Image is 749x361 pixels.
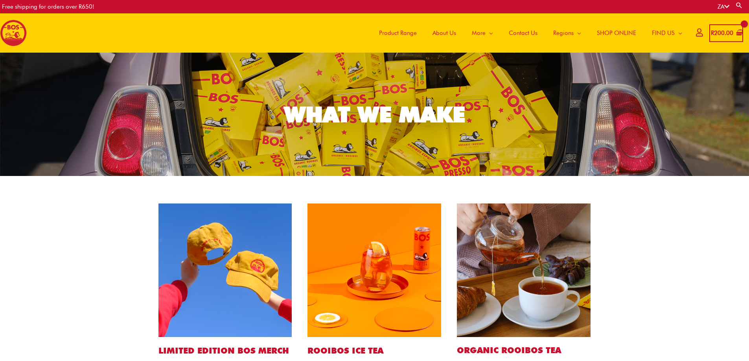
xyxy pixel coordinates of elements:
img: bos cap [158,203,292,337]
span: Contact Us [509,21,537,45]
span: About Us [432,21,456,45]
a: Regions [545,13,589,53]
a: Product Range [371,13,425,53]
img: bos tea bags website1 [457,203,591,337]
h1: LIMITED EDITION BOS MERCH [158,345,292,356]
span: SHOP ONLINE [597,21,636,45]
span: More [472,21,486,45]
span: R [711,29,714,37]
span: FIND US [652,21,675,45]
h2: Organic ROOIBOS TEA [457,345,591,356]
a: ZA [718,3,729,10]
a: Search button [735,2,743,9]
div: WHAT WE MAKE [284,104,465,125]
a: SHOP ONLINE [589,13,644,53]
a: About Us [425,13,464,53]
bdi: 200.00 [711,29,733,37]
span: Regions [553,21,574,45]
a: More [464,13,501,53]
a: View Shopping Cart, 1 items [709,24,743,42]
span: Product Range [379,21,417,45]
h1: ROOIBOS ICE TEA [307,345,441,356]
nav: Site Navigation [365,13,690,53]
a: Contact Us [501,13,545,53]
